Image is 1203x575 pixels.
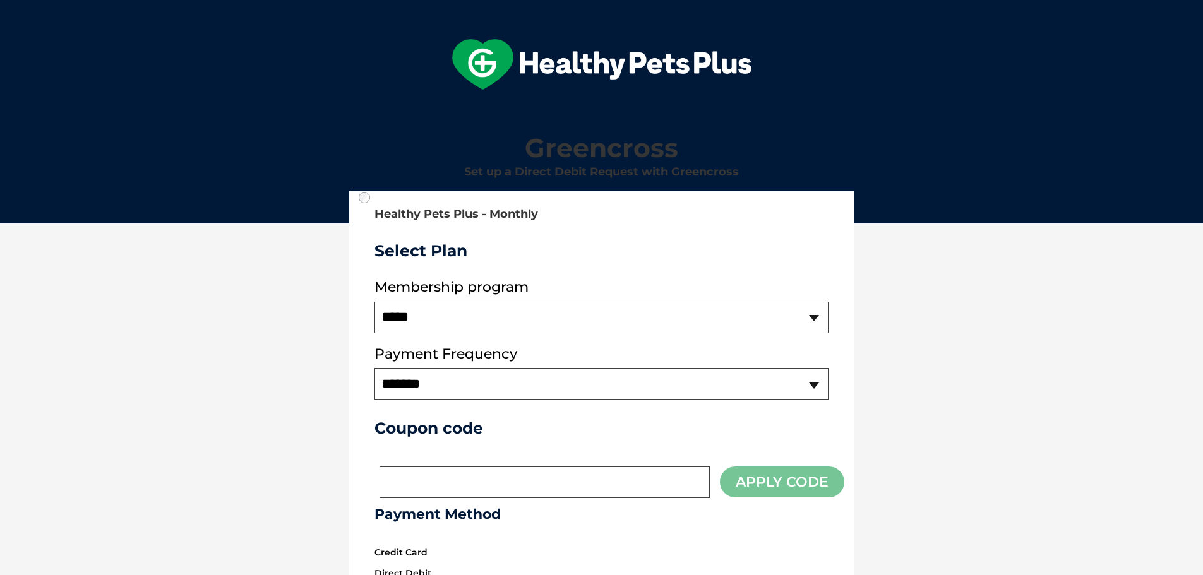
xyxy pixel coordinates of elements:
[374,544,428,560] label: Credit Card
[374,506,829,523] h3: Payment Method
[720,466,844,497] button: Apply Code
[452,39,751,90] img: hpp-logo-landscape-green-white.png
[374,279,829,295] label: Membership program
[354,166,849,179] h2: Set up a Direct Debit Request with Greencross
[374,241,829,260] h3: Select Plan
[374,208,829,221] h2: Healthy Pets Plus - Monthly
[374,346,517,362] label: Payment Frequency
[374,418,829,437] h3: Coupon code
[359,192,370,203] input: Direct Debit
[354,134,849,162] h1: Greencross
